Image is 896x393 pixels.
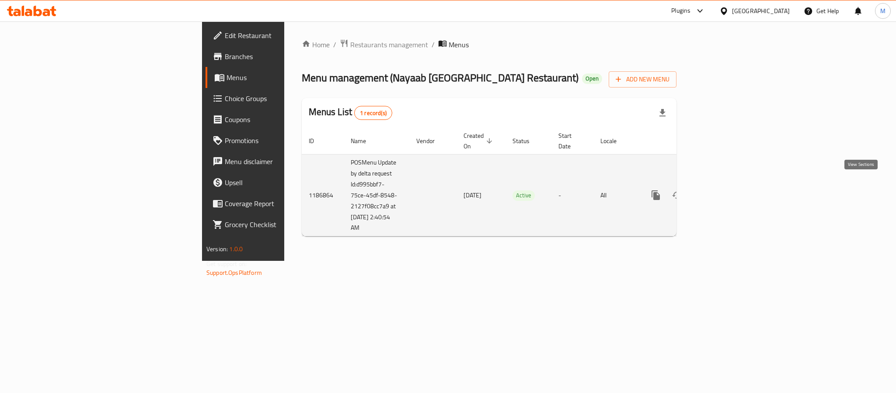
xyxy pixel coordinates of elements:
button: Add New Menu [609,71,676,88]
span: Menus [227,72,345,83]
span: Menu management ( Nayaab [GEOGRAPHIC_DATA] Restaurant ) [302,68,579,88]
span: [DATE] [464,189,481,201]
span: Restaurants management [350,39,428,50]
a: Choice Groups [206,88,352,109]
span: M [880,6,886,16]
div: Total records count [354,106,392,120]
button: more [645,185,666,206]
div: Active [512,190,535,201]
a: Upsell [206,172,352,193]
a: Menu disclaimer [206,151,352,172]
span: Locale [600,136,628,146]
span: Get support on: [206,258,247,270]
span: ID [309,136,325,146]
span: Grocery Checklist [225,219,345,230]
td: - [551,154,593,236]
a: Restaurants management [340,39,428,50]
span: Upsell [225,177,345,188]
a: Grocery Checklist [206,214,352,235]
span: Promotions [225,135,345,146]
a: Coupons [206,109,352,130]
a: Menus [206,67,352,88]
a: Branches [206,46,352,67]
span: Status [512,136,541,146]
div: Export file [652,102,673,123]
a: Coverage Report [206,193,352,214]
button: Change Status [666,185,687,206]
span: 1.0.0 [229,243,243,255]
span: Open [582,75,602,82]
span: Branches [225,51,345,62]
h2: Menus List [309,105,392,120]
span: Menu disclaimer [225,156,345,167]
td: All [593,154,638,236]
th: Actions [638,128,736,154]
nav: breadcrumb [302,39,676,50]
span: Edit Restaurant [225,30,345,41]
a: Support.OpsPlatform [206,267,262,278]
span: Created On [464,130,495,151]
table: enhanced table [302,128,736,237]
span: Active [512,190,535,200]
a: Edit Restaurant [206,25,352,46]
span: 1 record(s) [355,109,392,117]
span: Add New Menu [616,74,669,85]
span: Menus [449,39,469,50]
div: Plugins [671,6,690,16]
li: / [432,39,435,50]
span: Start Date [558,130,583,151]
td: POSMenu Update by delta request Id:d995bbf7-75ce-45df-8548-2127f08cc7a9 at [DATE] 2:40:54 AM [344,154,409,236]
a: Promotions [206,130,352,151]
div: Open [582,74,602,84]
span: Version: [206,243,228,255]
span: Coverage Report [225,198,345,209]
span: Name [351,136,377,146]
span: Choice Groups [225,93,345,104]
span: Vendor [416,136,446,146]
div: [GEOGRAPHIC_DATA] [732,6,790,16]
span: Coupons [225,114,345,125]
